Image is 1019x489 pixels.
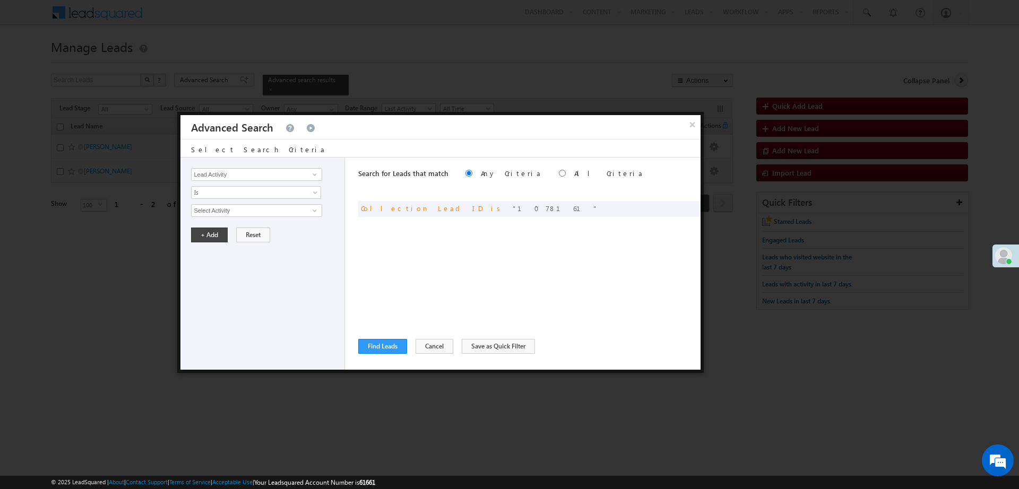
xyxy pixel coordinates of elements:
[254,478,375,486] span: Your Leadsquared Account Number is
[361,204,482,213] span: Collection Lead ID
[212,478,253,485] a: Acceptable Use
[192,188,307,197] span: Is
[109,478,124,485] a: About
[191,145,326,154] span: Select Search Criteria
[358,339,407,354] button: Find Leads
[191,204,322,217] input: Type to Search
[126,478,168,485] a: Contact Support
[491,204,504,213] span: is
[416,339,453,354] button: Cancel
[358,169,448,178] span: Search for Leads that match
[513,204,598,213] span: 1078161
[307,205,320,216] a: Show All Items
[191,115,273,139] h3: Advanced Search
[51,477,375,487] span: © 2025 LeadSquared | | | | |
[191,168,322,181] input: Type to Search
[574,169,644,178] label: All Criteria
[191,186,321,199] a: Is
[684,115,701,134] button: ×
[169,478,211,485] a: Terms of Service
[191,228,228,242] button: + Add
[359,478,375,486] span: 61661
[307,169,320,180] a: Show All Items
[481,169,542,178] label: Any Criteria
[236,228,270,242] button: Reset
[462,339,535,354] button: Save as Quick Filter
